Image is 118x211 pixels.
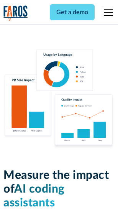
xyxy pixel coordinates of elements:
a: Get a demo [50,4,95,20]
img: Logo of the analytics and reporting company Faros. [3,5,28,21]
h1: Measure the impact of [3,168,115,210]
div: menu [99,3,115,21]
img: Charts tracking GitHub Copilot's usage and impact on velocity and quality [3,49,115,150]
span: AI coding assistants [3,183,65,209]
a: home [3,5,28,21]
